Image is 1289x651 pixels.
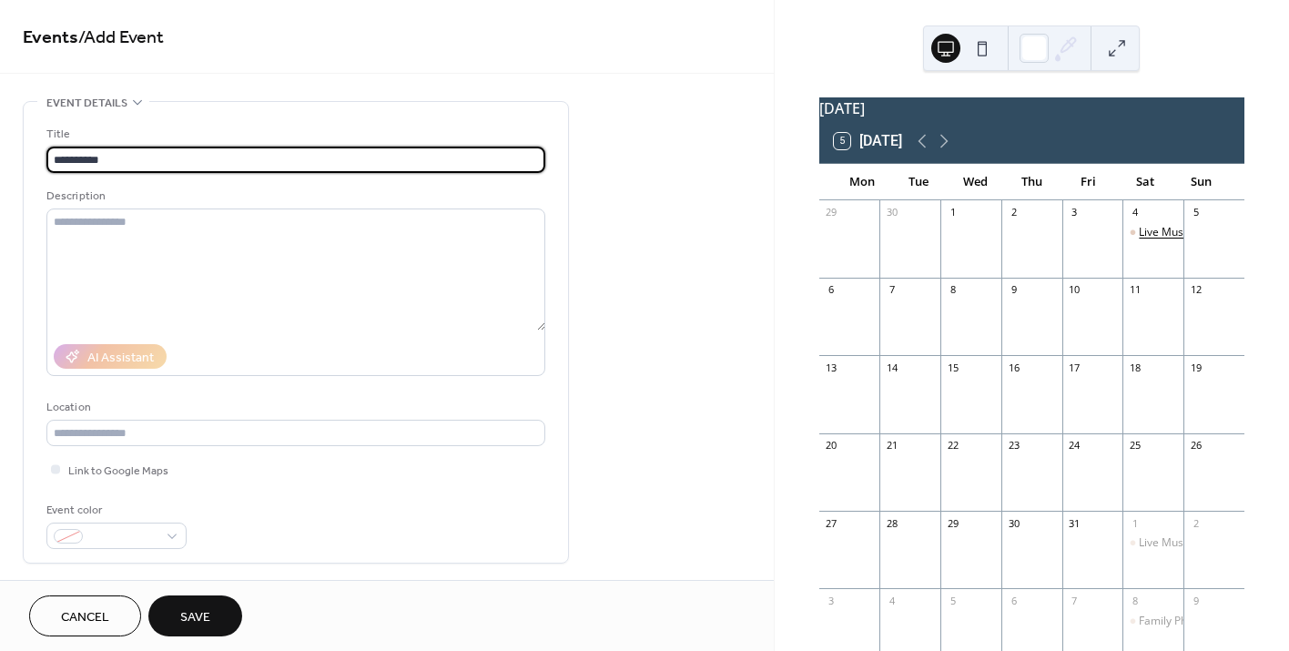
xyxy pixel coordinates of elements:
[1128,594,1142,607] div: 8
[1173,164,1230,200] div: Sun
[1128,439,1142,453] div: 25
[1003,164,1060,200] div: Thu
[1117,164,1173,200] div: Sat
[1189,439,1203,453] div: 26
[1068,594,1081,607] div: 7
[885,439,898,453] div: 21
[825,206,838,219] div: 29
[29,595,141,636] button: Cancel
[1007,206,1020,219] div: 2
[1007,439,1020,453] div: 23
[1122,535,1183,551] div: Live Music by Keelan Donovan
[1189,206,1203,219] div: 5
[1007,283,1020,297] div: 9
[180,608,210,627] span: Save
[46,501,183,520] div: Event color
[46,398,542,417] div: Location
[1128,283,1142,297] div: 11
[46,125,542,144] div: Title
[834,164,890,200] div: Mon
[946,206,959,219] div: 1
[946,594,959,607] div: 5
[1007,594,1020,607] div: 6
[1068,283,1081,297] div: 10
[1128,206,1142,219] div: 4
[890,164,947,200] div: Tue
[1128,361,1142,374] div: 18
[885,283,898,297] div: 7
[825,361,838,374] div: 13
[46,187,542,206] div: Description
[825,516,838,530] div: 27
[1189,361,1203,374] div: 19
[78,20,164,56] span: / Add Event
[946,439,959,453] div: 22
[1060,164,1116,200] div: Fri
[885,594,898,607] div: 4
[885,516,898,530] div: 28
[825,594,838,607] div: 3
[1068,206,1081,219] div: 3
[819,97,1244,119] div: [DATE]
[1189,283,1203,297] div: 12
[1122,614,1183,629] div: Family Photos by Laura Squire & Live Music
[1128,516,1142,530] div: 1
[23,20,78,56] a: Events
[946,283,959,297] div: 8
[1007,361,1020,374] div: 16
[827,128,908,154] button: 5[DATE]
[1189,516,1203,530] div: 2
[1068,516,1081,530] div: 31
[1122,225,1183,240] div: Live Music by Tim Bond
[46,94,127,113] span: Event details
[68,462,168,481] span: Link to Google Maps
[1068,361,1081,374] div: 17
[825,283,838,297] div: 6
[148,595,242,636] button: Save
[1068,439,1081,453] div: 24
[1189,594,1203,607] div: 9
[1007,516,1020,530] div: 30
[947,164,1003,200] div: Wed
[946,361,959,374] div: 15
[885,361,898,374] div: 14
[885,206,898,219] div: 30
[825,439,838,453] div: 20
[61,608,109,627] span: Cancel
[946,516,959,530] div: 29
